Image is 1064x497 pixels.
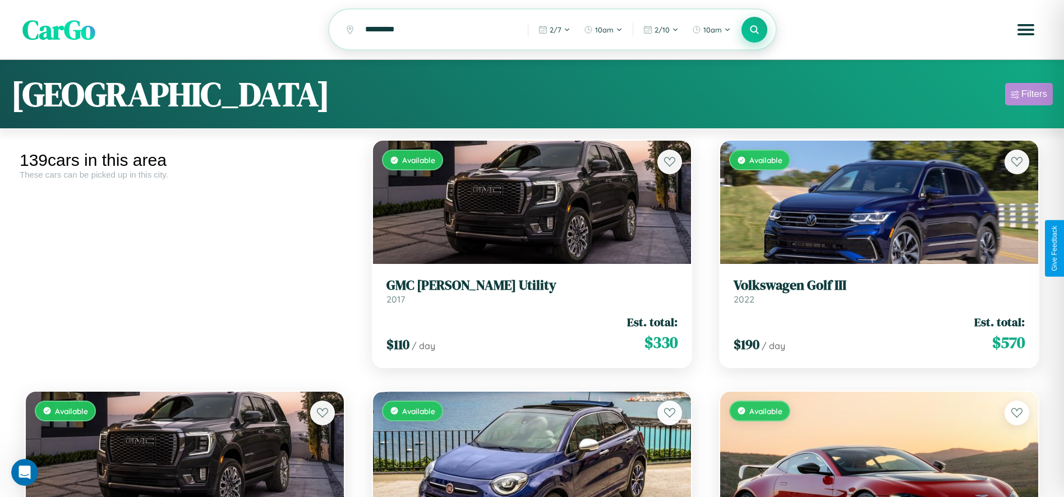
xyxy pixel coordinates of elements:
[412,340,435,351] span: / day
[749,406,782,416] span: Available
[687,21,736,39] button: 10am
[22,11,95,48] span: CarGo
[703,25,722,34] span: 10am
[595,25,614,34] span: 10am
[578,21,628,39] button: 10am
[11,71,330,117] h1: [GEOGRAPHIC_DATA]
[734,277,1025,294] h3: Volkswagen Golf III
[20,151,350,170] div: 139 cars in this area
[1005,83,1053,105] button: Filters
[638,21,684,39] button: 2/10
[1021,89,1047,100] div: Filters
[533,21,576,39] button: 2/7
[20,170,350,179] div: These cars can be picked up in this city.
[1010,14,1042,45] button: Open menu
[992,331,1025,354] span: $ 570
[11,459,38,486] iframe: Intercom live chat
[734,335,759,354] span: $ 190
[386,277,678,305] a: GMC [PERSON_NAME] Utility2017
[644,331,678,354] span: $ 330
[655,25,670,34] span: 2 / 10
[386,335,409,354] span: $ 110
[762,340,785,351] span: / day
[734,294,754,305] span: 2022
[402,406,435,416] span: Available
[402,155,435,165] span: Available
[386,277,678,294] h3: GMC [PERSON_NAME] Utility
[974,314,1025,330] span: Est. total:
[55,406,88,416] span: Available
[627,314,678,330] span: Est. total:
[550,25,561,34] span: 2 / 7
[1051,226,1058,271] div: Give Feedback
[749,155,782,165] span: Available
[734,277,1025,305] a: Volkswagen Golf III2022
[386,294,405,305] span: 2017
